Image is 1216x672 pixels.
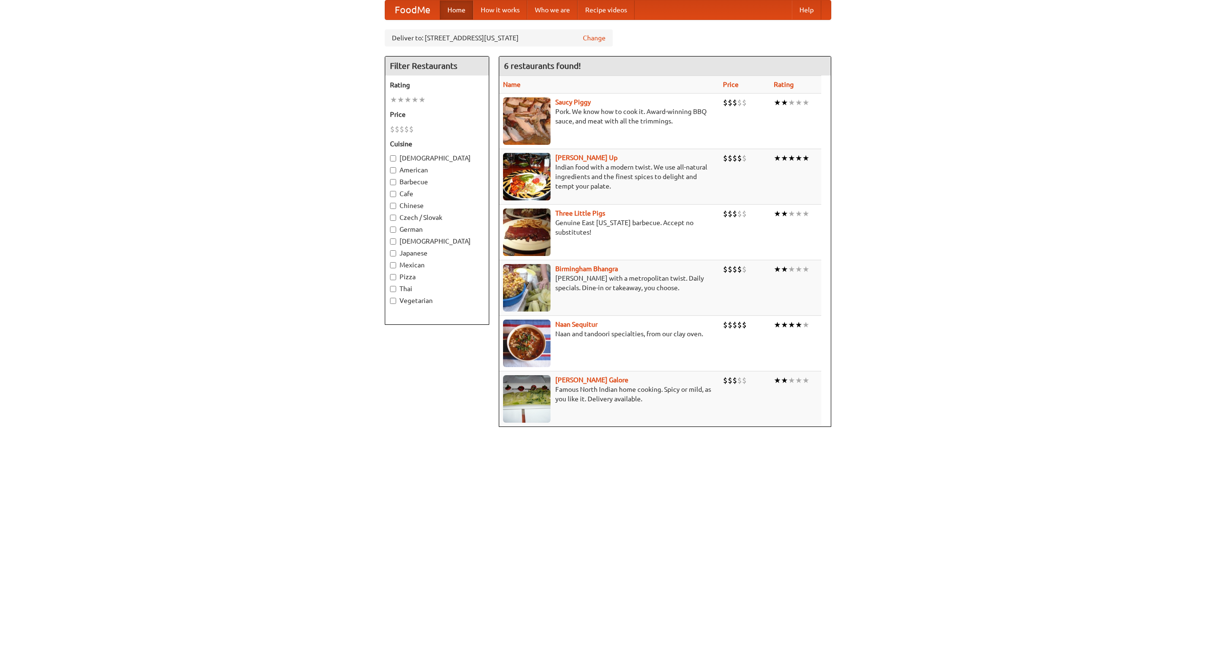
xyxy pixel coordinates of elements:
[440,0,473,19] a: Home
[774,320,781,330] li: ★
[503,218,715,237] p: Genuine East [US_STATE] barbecue. Accept no substitutes!
[390,296,484,305] label: Vegetarian
[390,167,396,173] input: American
[742,320,747,330] li: $
[802,153,809,163] li: ★
[742,153,747,163] li: $
[802,320,809,330] li: ★
[390,153,484,163] label: [DEMOGRAPHIC_DATA]
[737,375,742,386] li: $
[390,284,484,293] label: Thai
[555,98,591,106] b: Saucy Piggy
[788,375,795,386] li: ★
[795,97,802,108] li: ★
[399,124,404,134] li: $
[503,274,715,293] p: [PERSON_NAME] with a metropolitan twist. Daily specials. Dine-in or takeaway, you choose.
[390,238,396,245] input: [DEMOGRAPHIC_DATA]
[578,0,635,19] a: Recipe videos
[788,97,795,108] li: ★
[781,375,788,386] li: ★
[795,264,802,274] li: ★
[795,208,802,219] li: ★
[723,375,728,386] li: $
[795,153,802,163] li: ★
[732,264,737,274] li: $
[728,375,732,386] li: $
[503,107,715,126] p: Pork. We know how to cook it. Award-winning BBQ sauce, and meat with all the trimmings.
[390,189,484,199] label: Cafe
[404,95,411,105] li: ★
[397,95,404,105] li: ★
[728,264,732,274] li: $
[795,375,802,386] li: ★
[555,376,628,384] b: [PERSON_NAME] Galore
[473,0,527,19] a: How it works
[527,0,578,19] a: Who we are
[802,208,809,219] li: ★
[781,264,788,274] li: ★
[781,208,788,219] li: ★
[390,298,396,304] input: Vegetarian
[555,154,617,161] a: [PERSON_NAME] Up
[503,162,715,191] p: Indian food with a modern twist. We use all-natural ingredients and the finest spices to delight ...
[390,155,396,161] input: [DEMOGRAPHIC_DATA]
[418,95,426,105] li: ★
[732,97,737,108] li: $
[503,264,551,312] img: bhangra.jpg
[390,124,395,134] li: $
[781,97,788,108] li: ★
[788,153,795,163] li: ★
[390,215,396,221] input: Czech / Slovak
[390,225,484,234] label: German
[390,286,396,292] input: Thai
[390,272,484,282] label: Pizza
[788,320,795,330] li: ★
[728,320,732,330] li: $
[555,321,598,328] b: Naan Sequitur
[390,191,396,197] input: Cafe
[774,264,781,274] li: ★
[723,153,728,163] li: $
[555,209,605,217] a: Three Little Pigs
[583,33,606,43] a: Change
[503,208,551,256] img: littlepigs.jpg
[503,375,551,423] img: currygalore.jpg
[802,264,809,274] li: ★
[503,320,551,367] img: naansequitur.jpg
[737,320,742,330] li: $
[503,385,715,404] p: Famous North Indian home cooking. Spicy or mild, as you like it. Delivery available.
[788,208,795,219] li: ★
[732,153,737,163] li: $
[390,260,484,270] label: Mexican
[555,265,618,273] a: Birmingham Bhangra
[802,375,809,386] li: ★
[795,320,802,330] li: ★
[385,29,613,47] div: Deliver to: [STREET_ADDRESS][US_STATE]
[390,165,484,175] label: American
[723,97,728,108] li: $
[390,274,396,280] input: Pizza
[723,81,739,88] a: Price
[728,97,732,108] li: $
[728,208,732,219] li: $
[390,237,484,246] label: [DEMOGRAPHIC_DATA]
[742,97,747,108] li: $
[723,264,728,274] li: $
[503,81,521,88] a: Name
[781,153,788,163] li: ★
[737,264,742,274] li: $
[390,201,484,210] label: Chinese
[728,153,732,163] li: $
[390,80,484,90] h5: Rating
[503,97,551,145] img: saucy.jpg
[774,153,781,163] li: ★
[742,264,747,274] li: $
[409,124,414,134] li: $
[792,0,821,19] a: Help
[774,375,781,386] li: ★
[742,375,747,386] li: $
[742,208,747,219] li: $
